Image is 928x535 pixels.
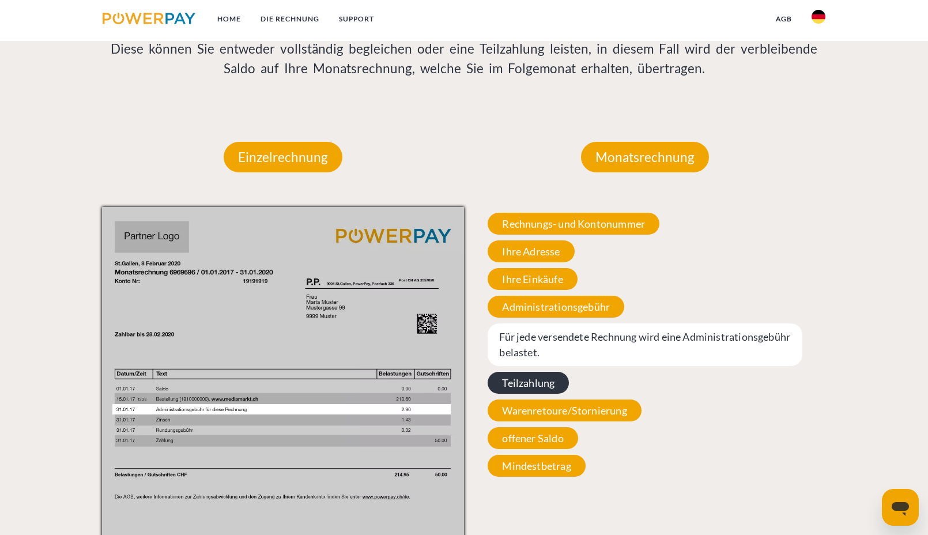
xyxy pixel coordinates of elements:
span: offener Saldo [488,427,578,449]
p: Diese können Sie entweder vollständig begleichen oder eine Teilzahlung leisten, in diesem Fall wi... [102,39,826,78]
span: Ihre Adresse [488,240,574,262]
img: de [812,10,825,24]
a: DIE RECHNUNG [251,9,329,29]
span: Rechnungs- und Kontonummer [488,213,659,235]
span: Teilzahlung [488,372,569,394]
a: agb [766,9,802,29]
span: Mindestbetrag [488,455,585,477]
img: logo-powerpay.svg [103,13,195,24]
p: Monatsrechnung [581,142,709,173]
span: Warenretoure/Stornierung [488,400,641,421]
span: Ihre Einkäufe [488,268,577,290]
a: SUPPORT [329,9,384,29]
span: Administrationsgebühr [488,296,624,318]
span: Für jede versendete Rechnung wird eine Administrationsgebühr belastet. [488,323,802,366]
p: Einzelrechnung [224,142,342,173]
a: Home [208,9,251,29]
iframe: Schaltfläche zum Öffnen des Messaging-Fensters [882,489,919,526]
